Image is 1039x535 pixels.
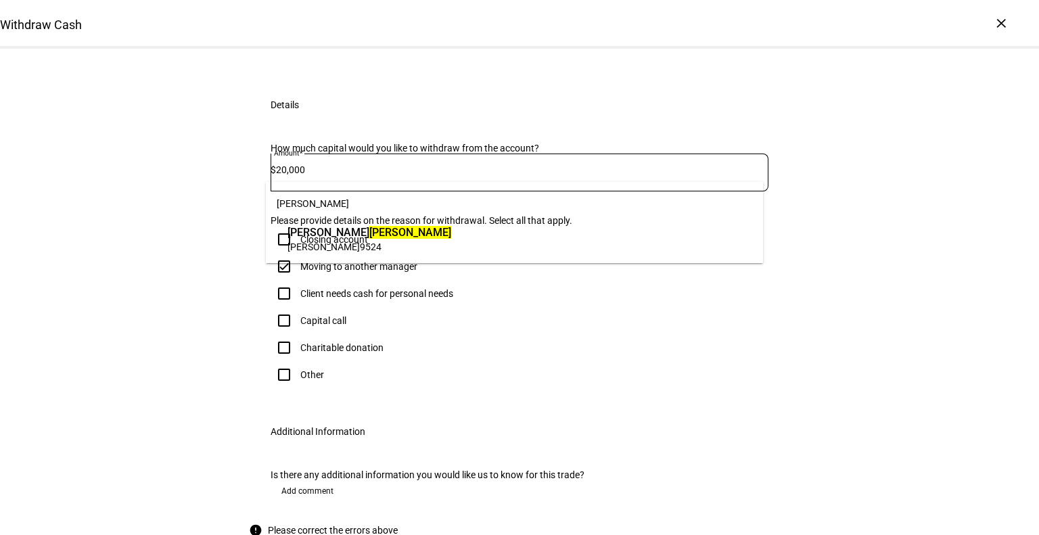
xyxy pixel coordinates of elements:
span: $ [271,164,276,175]
button: Add comment [271,480,344,502]
div: Capital call [300,315,346,326]
div: Additional Information [271,426,365,437]
span: [PERSON_NAME] [277,198,349,209]
div: Michael Henson [284,221,455,256]
span: [PERSON_NAME] [287,241,360,252]
span: 9524 [360,241,382,252]
mark: [PERSON_NAME] [369,226,451,239]
span: [PERSON_NAME] [287,225,451,240]
mat-label: Amount* [274,149,302,157]
span: Add comment [281,480,333,502]
div: Details [271,99,299,110]
div: Is there any additional information you would like us to know for this trade? [271,469,768,480]
div: Charitable donation [300,342,384,353]
div: Client needs cash for personal needs [300,288,453,299]
div: Other [300,369,324,380]
div: How much capital would you like to withdraw from the account? [271,143,768,154]
div: Moving to another manager [300,261,417,272]
div: × [990,12,1012,34]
